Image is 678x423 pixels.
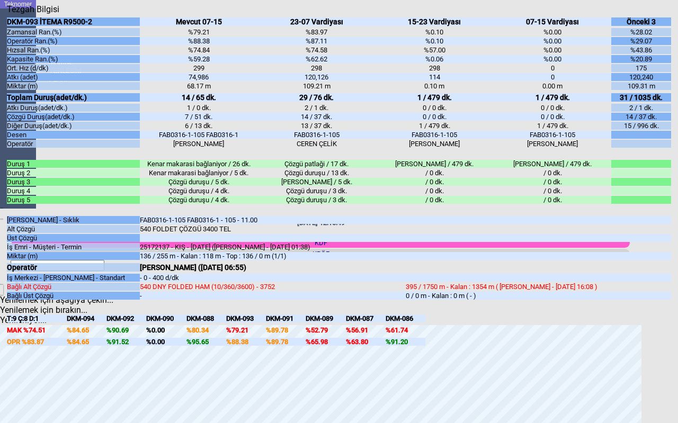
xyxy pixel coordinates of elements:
[258,82,376,90] div: 109.21 m
[186,314,226,322] div: DKM-088
[258,104,376,112] div: 2 / 1 dk.
[7,131,140,139] div: Desen
[376,169,494,177] div: / 0 dk.
[494,73,612,81] div: 0
[376,187,494,195] div: / 0 dk.
[7,122,140,130] div: Diğer Duruş(adet/dk.)
[306,326,345,334] div: %52.79
[186,338,226,346] div: %95.65
[7,73,140,81] div: Atkı (adet)
[258,122,376,130] div: 13 / 37 dk.
[7,169,140,177] div: Duruş 2
[7,178,140,186] div: Duruş 3
[376,131,494,139] div: FAB0316-1-105
[494,46,612,54] div: %0.00
[494,131,612,139] div: FAB0316-1-105
[146,338,186,346] div: %0.00
[494,17,612,26] div: 07-15 Vardiyası
[7,263,140,272] div: Operatör
[258,73,376,81] div: 120,126
[494,113,612,121] div: 0 / 0 dk.
[7,326,67,334] div: MAK %74.51
[376,37,494,45] div: %0.10
[376,104,494,112] div: 0 / 0 dk.
[266,326,306,334] div: %89.78
[140,243,406,251] div: 25172137 - KIŞ - [DATE] ([PERSON_NAME] - [DATE] 01:38)
[258,140,376,148] div: CEREN ÇELİK
[186,326,226,334] div: %80.34
[376,140,494,148] div: [PERSON_NAME]
[140,196,258,204] div: Çözgü duruşu / 4 dk.
[140,122,258,130] div: 6 / 13 dk.
[140,82,258,90] div: 68.17 m
[146,326,186,334] div: %0.00
[140,216,406,224] div: FAB0316-1-105 FAB0316-1 - 105 - 11.00
[376,17,494,26] div: 15-23 Vardiyası
[611,93,671,102] div: 31 / 1035 dk.
[140,225,406,233] div: 540 FOLDET ÇÖZGÜ 3400 TEL
[258,113,376,121] div: 14 / 37 dk.
[258,178,376,186] div: [PERSON_NAME] / 5 dk.
[386,314,425,322] div: DKM-086
[7,64,140,72] div: Ort. Hız (d/dk)
[226,338,266,346] div: %88.38
[494,160,612,168] div: [PERSON_NAME] / 479 dk.
[140,93,258,102] div: 14 / 65 dk.
[494,37,612,45] div: %0.00
[611,113,671,121] div: 14 / 37 dk.
[258,196,376,204] div: Çözgü duruşu / 3 dk.
[611,17,671,26] div: Önceki 3
[7,104,140,112] div: Atkı Duruş(adet/dk.)
[258,37,376,45] div: %87.11
[7,338,67,346] div: OPR %83.87
[140,113,258,121] div: 7 / 51 dk.
[376,55,494,63] div: %0.06
[406,292,672,300] div: 0 / 0 m - Kalan : 0 m ( - )
[376,73,494,81] div: 114
[140,140,258,148] div: [PERSON_NAME]
[376,113,494,121] div: 0 / 0 dk.
[7,196,140,204] div: Duruş 5
[258,187,376,195] div: Çözgü duruşu / 3 dk.
[140,73,258,81] div: 74,986
[258,93,376,102] div: 29 / 76 dk.
[140,28,258,36] div: %79.21
[494,82,612,90] div: 0.00 m
[406,283,672,291] div: 395 / 1750 m - Kalan : 1354 m ( [PERSON_NAME] - [DATE] 16:08 )
[7,314,67,322] div: T:9 Ç:8 D:1
[494,93,612,102] div: 1 / 479 dk.
[67,338,106,346] div: %84.65
[146,314,186,322] div: DKM-090
[140,37,258,45] div: %88.38
[258,64,376,72] div: 298
[140,64,258,72] div: 299
[611,122,671,130] div: 15 / 996 dk.
[140,17,258,26] div: Mevcut 07-15
[106,338,146,346] div: %91.52
[494,104,612,112] div: 0 / 0 dk.
[258,55,376,63] div: %62.62
[140,104,258,112] div: 1 / 0 dk.
[258,46,376,54] div: %74.58
[494,64,612,72] div: 0
[376,64,494,72] div: 298
[376,82,494,90] div: 0.10 m
[611,28,671,36] div: %28.02
[258,169,376,177] div: Çözgü duruşu / 13 dk.
[140,274,406,282] div: - 0 - 400 d/dk
[7,113,140,121] div: Çözgü Duruş(adet/dk.)
[140,263,406,272] div: [PERSON_NAME] ([DATE] 06:55)
[258,131,376,139] div: FAB0316-1-105
[106,314,146,322] div: DKM-092
[306,338,345,346] div: %65.98
[140,283,406,291] div: 540 DNY FOLDED HAM (10/360/3600) - 3752
[226,326,266,334] div: %79.21
[266,338,306,346] div: %89.78
[266,314,306,322] div: DKM-091
[7,37,140,45] div: Operatör Ran.(%)
[494,187,612,195] div: / 0 dk.
[611,55,671,63] div: %20.89
[226,314,266,322] div: DKM-093
[494,196,612,204] div: / 0 dk.
[346,326,386,334] div: %56.91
